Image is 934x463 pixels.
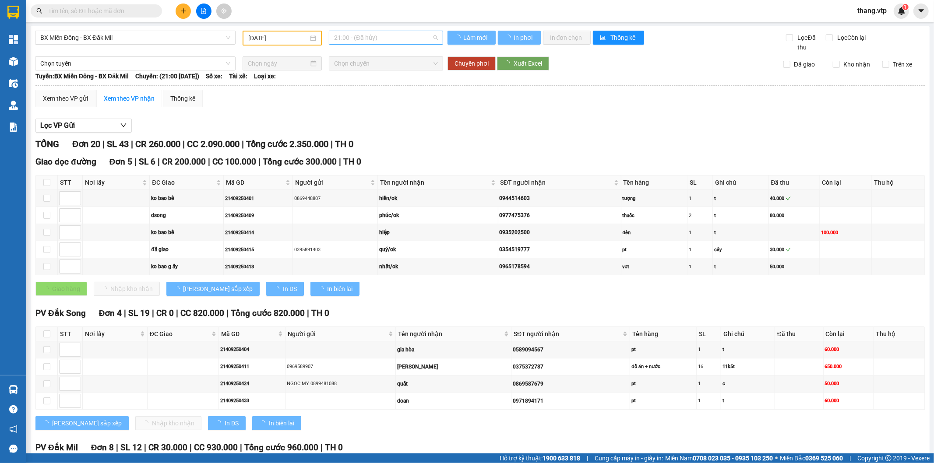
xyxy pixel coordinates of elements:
[85,329,138,339] span: Nơi lấy
[266,282,304,296] button: In DS
[698,397,719,404] div: 1
[689,229,711,236] div: 1
[183,284,253,294] span: [PERSON_NAME] sắp xếp
[176,308,178,318] span: |
[378,207,498,224] td: phúc/ok
[221,8,227,14] span: aim
[698,363,719,370] div: 16
[224,258,293,275] td: 21409250418
[102,139,105,149] span: |
[770,195,818,202] div: 40.000
[242,139,244,149] span: |
[120,122,127,129] span: down
[283,284,297,294] span: In DS
[180,8,187,14] span: plus
[513,346,628,354] div: 0589094567
[219,341,285,358] td: 21409250404
[35,442,78,452] span: PV Đắk Mil
[152,178,215,187] span: ĐC Giao
[273,286,283,292] span: loading
[294,246,376,253] div: 0395891403
[723,380,773,387] div: c
[721,327,775,341] th: Ghi chú
[311,308,329,318] span: TH 0
[40,57,230,70] span: Chọn tuyến
[43,94,88,103] div: Xem theo VP gửi
[513,380,628,388] div: 0869587679
[294,195,376,202] div: 0869448807
[824,327,874,341] th: Còn lại
[825,363,872,370] div: 650.000
[397,346,510,354] div: gia hòa
[543,31,591,45] button: In đơn chọn
[252,416,301,430] button: In biên lai
[190,442,192,452] span: |
[307,308,309,318] span: |
[201,8,207,14] span: file-add
[224,190,293,207] td: 21409250401
[511,358,630,375] td: 0375372787
[225,246,291,253] div: 21409250415
[697,327,721,341] th: SL
[215,420,225,426] span: loading
[794,33,826,52] span: Lọc Đã thu
[220,397,284,404] div: 21409250433
[35,139,59,149] span: TỔNG
[498,207,621,224] td: 0977475376
[500,246,620,254] div: 0354519777
[72,139,100,149] span: Đơn 20
[872,175,925,190] th: Thu hộ
[212,157,256,167] span: CC 100.000
[246,139,328,149] span: Tổng cước 2.350.000
[397,363,510,371] div: [PERSON_NAME]
[689,246,711,253] div: 1
[134,157,137,167] span: |
[99,308,122,318] span: Đơn 4
[379,246,496,254] div: quý/ok
[775,327,824,341] th: Đã thu
[225,229,291,236] div: 21409250414
[335,139,353,149] span: TH 0
[698,380,719,387] div: 1
[9,445,18,453] span: message
[825,346,872,353] div: 60.000
[36,8,42,14] span: search
[786,247,791,252] span: check
[225,212,291,219] div: 21409250409
[208,416,246,430] button: In DS
[9,57,18,66] img: warehouse-icon
[135,71,199,81] span: Chuyến: (21:00 [DATE])
[225,418,239,428] span: In DS
[600,35,607,42] span: bar-chart
[825,380,872,387] div: 50.000
[48,6,152,16] input: Tìm tên, số ĐT hoặc mã đơn
[144,442,146,452] span: |
[224,241,293,258] td: 21409250415
[327,284,352,294] span: In biên lai
[248,33,308,43] input: 11/09/2025
[689,263,711,270] div: 1
[35,73,129,80] b: Tuyến: BX Miền Đông - BX Đăk Mil
[587,453,588,463] span: |
[151,263,222,271] div: ko bao g ãy
[714,263,767,270] div: t
[780,453,843,463] span: Miền Bắc
[396,393,512,410] td: doan
[448,56,496,70] button: Chuyển phơi
[398,329,503,339] span: Tên người nhận
[498,258,621,275] td: 0965178594
[216,4,232,19] button: aim
[176,4,191,19] button: plus
[42,420,52,426] span: loading
[180,308,224,318] span: CC 820.000
[500,194,620,203] div: 0944514603
[379,263,496,271] div: nhật/ok
[770,212,818,219] div: 80.000
[397,380,510,388] div: quất
[693,455,773,462] strong: 0708 023 035 - 0935 103 250
[723,346,773,353] div: t
[514,33,534,42] span: In phơi
[689,195,711,202] div: 1
[248,59,309,68] input: Chọn ngày
[220,363,284,370] div: 21409250411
